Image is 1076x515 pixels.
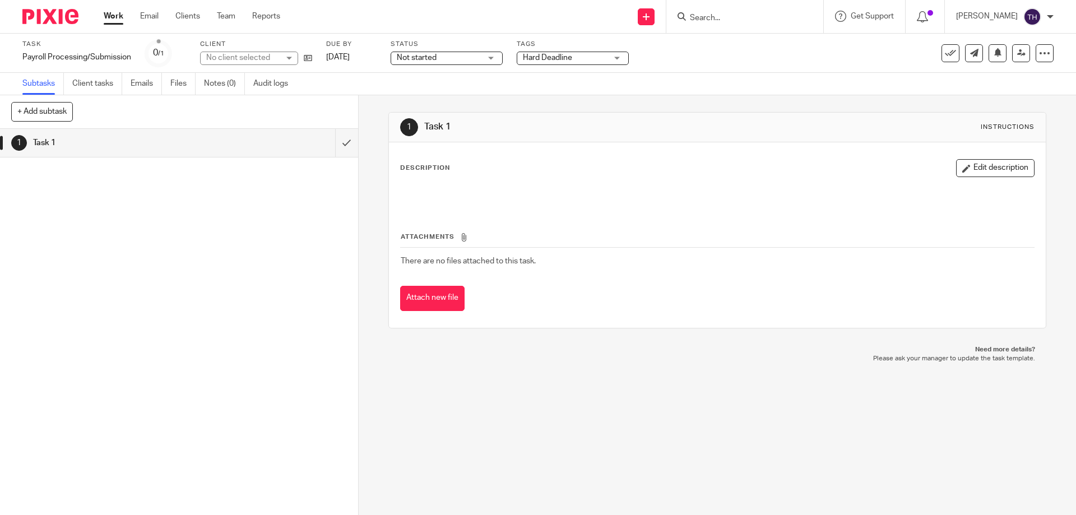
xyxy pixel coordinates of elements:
[206,52,279,63] div: No client selected
[11,135,27,151] div: 1
[400,354,1035,363] p: Please ask your manager to update the task template.
[400,118,418,136] div: 1
[22,73,64,95] a: Subtasks
[689,13,790,24] input: Search
[252,11,280,22] a: Reports
[391,40,503,49] label: Status
[170,73,196,95] a: Files
[401,257,536,265] span: There are no files attached to this task.
[400,345,1035,354] p: Need more details?
[200,40,312,49] label: Client
[72,73,122,95] a: Client tasks
[517,40,629,49] label: Tags
[253,73,296,95] a: Audit logs
[158,50,164,57] small: /1
[335,129,358,157] div: Mark as done
[104,11,123,22] a: Work
[1023,8,1041,26] img: svg%3E
[131,73,162,95] a: Emails
[424,121,741,133] h1: Task 1
[11,102,73,121] button: + Add subtask
[989,44,1007,62] button: Snooze task
[981,123,1035,132] div: Instructions
[33,134,227,151] h1: Task 1
[401,234,454,240] span: Attachments
[523,54,572,62] span: Hard Deadline
[153,47,164,59] div: 0
[22,9,78,24] img: Pixie
[400,286,465,311] button: Attach new file
[22,40,131,49] label: Task
[140,11,159,22] a: Email
[956,11,1018,22] p: [PERSON_NAME]
[304,54,312,62] i: Open client page
[1012,44,1030,62] a: Reassign task
[204,73,245,95] a: Notes (0)
[397,54,437,62] span: Not started
[217,11,235,22] a: Team
[175,11,200,22] a: Clients
[851,12,894,20] span: Get Support
[326,40,377,49] label: Due by
[956,159,1035,177] button: Edit description
[22,52,131,63] div: Payroll Processing/Submission
[965,44,983,62] a: Send new email to ODS (Ophthalmic Diagnostic Services) (MykoHR)
[326,53,350,61] span: [DATE]
[400,164,450,173] p: Description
